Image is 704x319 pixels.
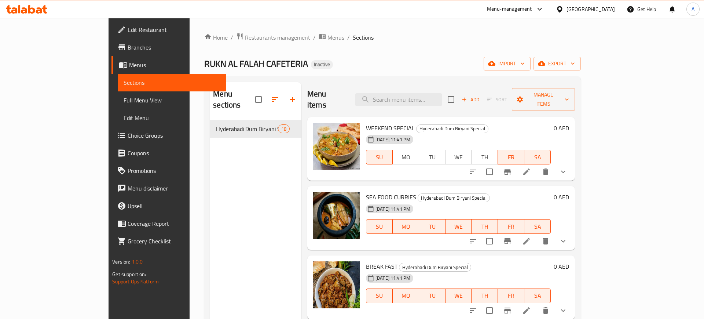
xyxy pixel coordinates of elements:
[313,261,360,308] img: BREAK FAST
[527,290,548,301] span: SA
[355,93,442,106] input: search
[266,91,284,108] span: Sort sections
[498,289,524,303] button: FR
[111,215,226,232] a: Coverage Report
[445,150,472,164] button: WE
[210,117,301,141] nav: Menu sections
[392,150,419,164] button: MO
[524,150,551,164] button: SA
[559,237,568,246] svg: Show Choices
[278,126,289,133] span: 18
[311,61,333,68] span: Inactive
[501,152,521,163] span: FR
[216,124,278,133] span: Hyderabadi Dum Biryani Special
[566,5,615,13] div: [GEOGRAPHIC_DATA]
[417,124,488,133] span: Hyderabadi Dum Biryani Special
[231,33,233,42] li: /
[527,152,548,163] span: SA
[366,289,393,303] button: SU
[474,152,495,163] span: TH
[112,257,130,267] span: Version:
[474,221,495,232] span: TH
[464,232,482,250] button: sort-choices
[128,202,220,210] span: Upsell
[366,150,393,164] button: SU
[128,219,220,228] span: Coverage Report
[499,163,516,181] button: Branch-specific-item
[461,95,480,104] span: Add
[111,144,226,162] a: Coupons
[498,219,524,234] button: FR
[369,290,390,301] span: SU
[213,88,255,110] h2: Menu sections
[482,303,497,318] span: Select to update
[459,94,482,105] button: Add
[128,166,220,175] span: Promotions
[129,61,220,69] span: Menus
[482,233,497,249] span: Select to update
[128,184,220,193] span: Menu disclaimer
[554,163,572,181] button: show more
[416,124,488,133] div: Hyderabadi Dum Biryani Special
[284,91,301,108] button: Add section
[128,237,220,246] span: Grocery Checklist
[501,221,521,232] span: FR
[484,57,531,70] button: import
[278,124,290,133] div: items
[498,150,524,164] button: FR
[128,43,220,52] span: Branches
[313,192,360,239] img: SEA FOOD CURRIES
[422,290,443,301] span: TU
[554,192,569,202] h6: 0 AED
[347,33,350,42] li: /
[396,221,416,232] span: MO
[422,152,443,163] span: TU
[251,92,266,107] span: Select all sections
[537,163,554,181] button: delete
[489,59,525,68] span: import
[554,232,572,250] button: show more
[313,123,360,170] img: WEEKEND SPECIAL
[524,219,551,234] button: SA
[131,257,143,267] span: 1.0.0
[537,232,554,250] button: delete
[399,263,471,272] div: Hyderabadi Dum Biryani Special
[112,269,146,279] span: Get support on:
[448,152,469,163] span: WE
[443,92,459,107] span: Select section
[124,78,220,87] span: Sections
[448,290,469,301] span: WE
[396,152,416,163] span: MO
[422,221,443,232] span: TU
[396,290,416,301] span: MO
[210,120,301,138] div: Hyderabadi Dum Biryani Special18
[554,123,569,133] h6: 0 AED
[445,219,472,234] button: WE
[559,167,568,176] svg: Show Choices
[419,219,445,234] button: TU
[524,289,551,303] button: SA
[111,162,226,180] a: Promotions
[393,289,419,303] button: MO
[204,33,581,42] nav: breadcrumb
[533,57,581,70] button: export
[527,221,548,232] span: SA
[393,219,419,234] button: MO
[482,164,497,180] span: Select to update
[128,149,220,157] span: Coupons
[112,277,159,286] a: Support.OpsPlatform
[366,261,397,272] span: BREAK FAST
[692,5,694,13] span: A
[118,91,226,109] a: Full Menu View
[111,56,226,74] a: Menus
[111,232,226,250] a: Grocery Checklist
[319,33,344,42] a: Menus
[124,96,220,105] span: Full Menu View
[464,163,482,181] button: sort-choices
[445,289,472,303] button: WE
[204,55,308,72] span: RUKN AL FALAH CAFETERIA
[501,290,521,301] span: FR
[245,33,310,42] span: Restaurants management
[369,221,390,232] span: SU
